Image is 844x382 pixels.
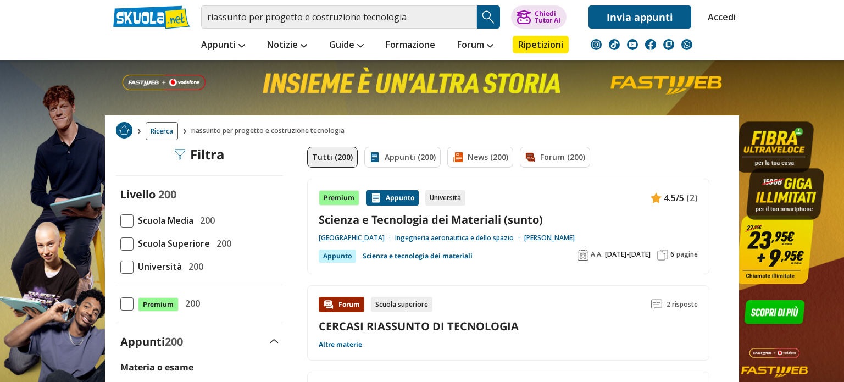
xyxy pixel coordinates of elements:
[363,250,473,263] a: Scienza e tecnologia dei materiali
[588,5,691,29] a: Invia appunti
[120,187,156,202] label: Livello
[319,250,356,263] div: Appunto
[326,36,367,56] a: Guide
[605,250,651,259] span: [DATE]-[DATE]
[627,39,638,50] img: youtube
[319,190,359,206] div: Premium
[395,234,524,242] a: Ingegneria aeronautica e dello spazio
[264,36,310,56] a: Notizie
[366,190,419,206] div: Appunto
[383,36,438,56] a: Formazione
[134,259,182,274] span: Università
[181,296,200,311] span: 200
[270,339,279,344] img: Apri e chiudi sezione
[201,5,477,29] input: Cerca appunti, riassunti o versioni
[184,259,203,274] span: 200
[369,152,380,163] img: Appunti filtro contenuto
[520,147,590,168] a: Forum (200)
[198,36,248,56] a: Appunti
[447,147,513,168] a: News (200)
[651,192,662,203] img: Appunti contenuto
[323,299,334,310] img: Forum contenuto
[663,39,674,50] img: twitch
[175,149,186,160] img: Filtra filtri mobile
[116,122,132,140] a: Home
[591,39,602,50] img: instagram
[686,191,698,205] span: (2)
[191,122,349,140] span: riassunto per progetto e costruzione tecnologia
[452,152,463,163] img: News filtro contenuto
[370,192,381,203] img: Appunti contenuto
[138,297,179,312] span: Premium
[651,299,662,310] img: Commenti lettura
[477,5,500,29] button: Search Button
[120,334,183,349] label: Appunti
[513,36,569,53] a: Ripetizioni
[158,187,176,202] span: 200
[425,190,465,206] div: Università
[196,213,215,228] span: 200
[535,10,560,24] div: Chiedi Tutor AI
[146,122,178,140] a: Ricerca
[480,9,497,25] img: Cerca appunti, riassunti o versioni
[212,236,231,251] span: 200
[165,334,183,349] span: 200
[371,297,432,312] div: Scuola superiore
[708,5,731,29] a: Accedi
[609,39,620,50] img: tiktok
[670,250,674,259] span: 6
[319,319,519,334] a: CERCASI RIASSUNTO DI TECNOLOGIA
[116,122,132,139] img: Home
[676,250,698,259] span: pagine
[578,250,588,261] img: Anno accademico
[681,39,692,50] img: WhatsApp
[524,234,575,242] a: [PERSON_NAME]
[319,234,395,242] a: [GEOGRAPHIC_DATA]
[454,36,496,56] a: Forum
[525,152,536,163] img: Forum filtro contenuto
[645,39,656,50] img: facebook
[307,147,358,168] a: Tutti (200)
[664,191,684,205] span: 4.5/5
[175,147,225,162] div: Filtra
[134,213,193,228] span: Scuola Media
[511,5,567,29] button: ChiediTutor AI
[591,250,603,259] span: A.A.
[120,361,193,373] label: Materia o esame
[134,236,210,251] span: Scuola Superiore
[667,297,698,312] span: 2 risposte
[657,250,668,261] img: Pagine
[364,147,441,168] a: Appunti (200)
[319,212,698,227] a: Scienza e Tecnologia dei Materiali (sunto)
[319,340,362,349] a: Altre materie
[319,297,364,312] div: Forum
